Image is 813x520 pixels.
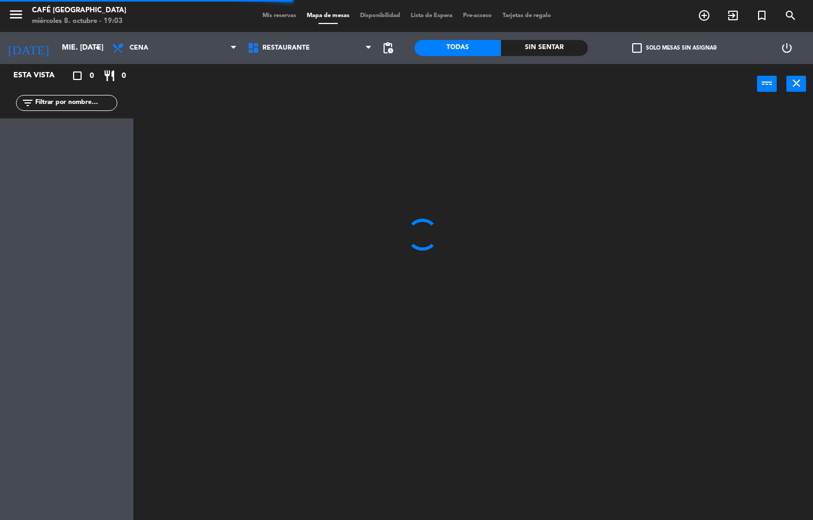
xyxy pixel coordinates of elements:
i: power_settings_new [780,42,793,54]
span: Cena [130,44,148,52]
div: miércoles 8. octubre - 19:03 [32,16,126,27]
span: Restaurante [262,44,310,52]
button: power_input [757,76,777,92]
i: arrow_drop_down [91,42,104,54]
span: Pre-acceso [458,13,497,19]
i: crop_square [71,69,84,82]
span: pending_actions [381,42,394,54]
span: 0 [90,70,94,82]
input: Filtrar por nombre... [34,97,117,109]
button: close [786,76,806,92]
i: power_input [761,77,774,90]
i: filter_list [21,97,34,109]
i: exit_to_app [727,9,739,22]
span: Mis reservas [257,13,301,19]
i: turned_in_not [755,9,768,22]
span: Lista de Espera [405,13,458,19]
div: Café [GEOGRAPHIC_DATA] [32,5,126,16]
i: close [790,77,803,90]
span: Disponibilidad [355,13,405,19]
div: Todas [415,40,501,56]
span: 0 [122,70,126,82]
i: restaurant [103,69,116,82]
i: menu [8,6,24,22]
div: Esta vista [5,69,77,82]
span: check_box_outline_blank [632,43,642,53]
i: add_circle_outline [698,9,711,22]
button: menu [8,6,24,26]
span: Tarjetas de regalo [497,13,556,19]
div: Sin sentar [501,40,587,56]
label: Solo mesas sin asignar [632,43,716,53]
span: Mapa de mesas [301,13,355,19]
i: search [784,9,797,22]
